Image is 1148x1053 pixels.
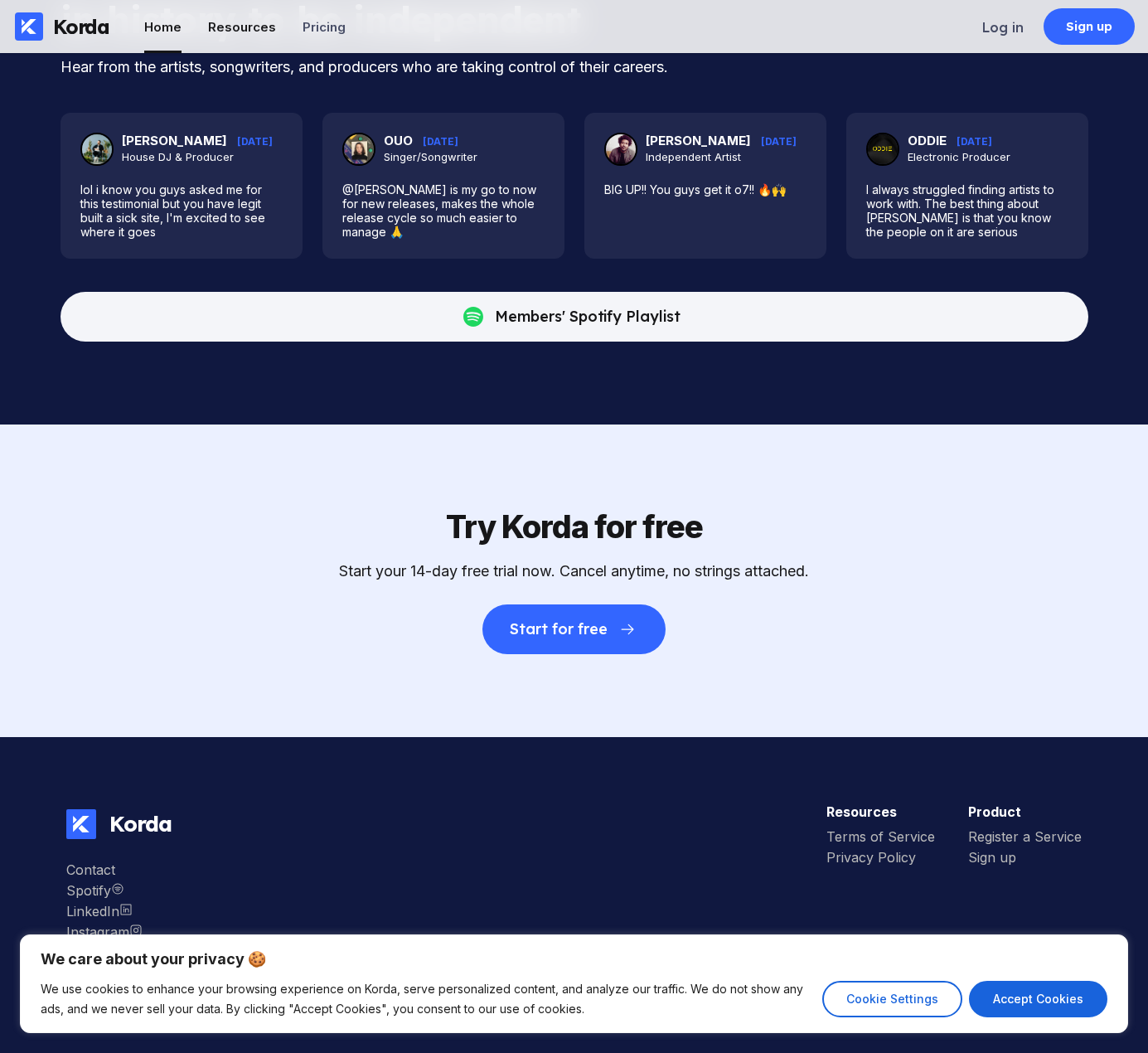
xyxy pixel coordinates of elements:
[344,134,374,164] img: ouo.jpg
[761,135,797,148] span: [DATE]
[510,621,607,638] div: Start for free
[122,150,273,163] div: House DJ & Producer
[826,849,935,866] div: Privacy Policy
[66,903,143,920] div: LinkedIn
[384,133,477,148] div: OUO
[968,849,1082,866] div: Sign up
[1066,18,1113,35] div: Sign up
[96,810,172,837] div: Korda
[969,981,1107,1017] button: Accept Cookies
[122,133,273,148] div: [PERSON_NAME]
[982,19,1024,36] div: Log in
[482,580,665,654] a: Start for free
[822,981,962,1017] button: Cookie Settings
[66,882,143,899] div: Spotify
[646,150,797,163] div: Independent Artist
[61,56,724,80] div: Hear from the artists, songwriters, and producers who are taking control of their careers.
[866,182,1068,239] blockquote: I always struggled finding artists to work with. The best thing about [PERSON_NAME] is that you k...
[968,828,1082,845] div: Register a Service
[53,14,109,39] div: Korda
[384,150,477,163] div: Singer/Songwriter
[1044,8,1135,45] a: Sign up
[41,949,1107,969] p: We care about your privacy 🍪
[66,861,143,878] div: Contact
[826,828,935,849] a: Terms of Service
[339,562,809,580] div: Start your 14-day free trial now. Cancel anytime, no strings attached.
[144,19,182,35] div: Home
[82,134,112,164] img: danshake.webp
[208,19,276,35] div: Resources
[495,308,681,325] div: Members' Spotify Playlist
[80,182,283,239] blockquote: lol i know you guys asked me for this testimonial but you have legit built a sick site, I'm excit...
[61,292,1088,342] button: Members' Spotify Playlist
[968,828,1082,849] a: Register a Service
[868,134,898,164] img: oddie.jpg
[66,903,143,924] a: LinkedIn
[66,861,143,882] a: Contact
[646,133,797,148] div: [PERSON_NAME]
[908,150,1010,163] div: Electronic Producer
[446,507,703,546] div: Try Korda for free
[968,803,1082,820] h3: Product
[237,135,273,148] span: [DATE]
[423,135,458,148] span: [DATE]
[482,604,665,654] button: Start for free
[957,135,992,148] span: [DATE]
[606,134,636,164] img: liam-bailey.jpg
[908,133,1010,148] div: ODDIE
[303,19,346,35] div: Pricing
[604,182,807,197] blockquote: BIG UP!! You guys get it o7!! 🔥🙌
[41,979,810,1019] p: We use cookies to enhance your browsing experience on Korda, serve personalized content, and anal...
[66,882,143,903] a: Instagram
[826,803,935,820] h3: Resources
[342,182,545,239] blockquote: @[PERSON_NAME] is my go to now for new releases, makes the whole release cycle so much easier to ...
[826,849,935,870] a: Privacy Policy
[826,828,935,845] div: Terms of Service
[968,849,1082,870] a: Sign up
